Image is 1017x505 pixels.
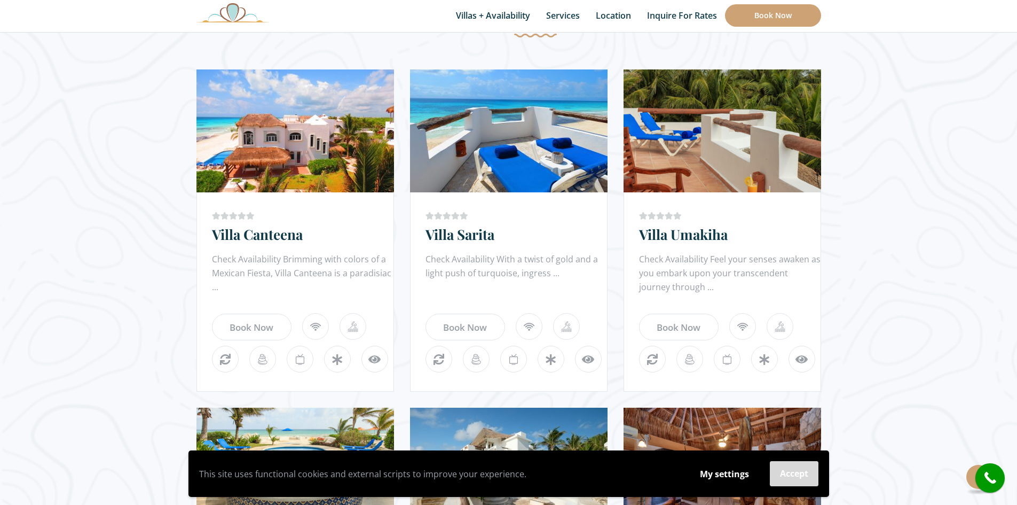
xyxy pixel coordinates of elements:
[770,461,818,486] button: Accept
[978,466,1002,490] i: call
[639,225,728,244] a: Villa Umakiha
[212,225,303,244] a: Villa Canteena
[196,3,269,22] img: Awesome Logo
[639,314,719,340] a: Book Now
[639,252,821,295] div: Check Availability Feel your senses awaken as you embark upon your transcendent journey through ...
[199,466,679,482] p: This site uses functional cookies and external scripts to improve your experience.
[725,4,821,27] a: Book Now
[975,463,1005,493] a: call
[425,225,494,244] a: Villa Sarita
[212,314,291,340] a: Book Now
[425,252,607,295] div: Check Availability With a twist of gold and a light push of turquoise, ingress ...
[212,252,393,295] div: Check Availability Brimming with colors of a Mexican Fiesta, Villa Canteena is a paradisiac ...
[690,462,759,486] button: My settings
[425,314,505,340] a: Book Now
